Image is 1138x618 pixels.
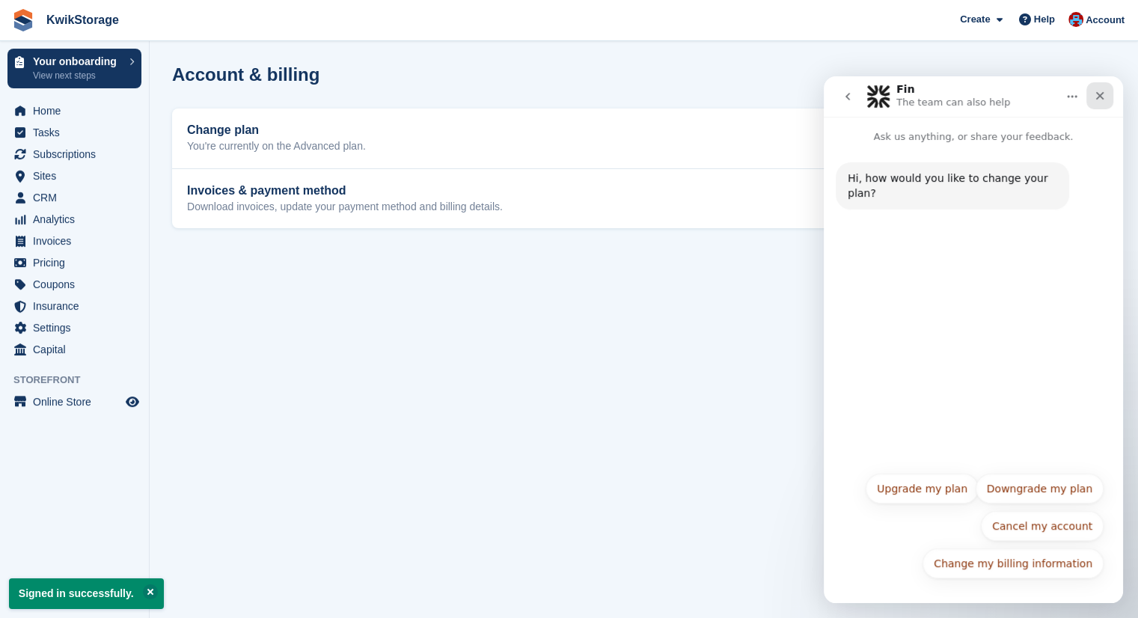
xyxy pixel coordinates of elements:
[33,187,123,208] span: CRM
[187,123,366,137] h2: Change plan
[172,169,1116,229] a: Invoices & payment method Download invoices, update your payment method and billing details. Manage
[13,373,149,388] span: Storefront
[7,100,141,121] a: menu
[7,187,141,208] a: menu
[7,165,141,186] a: menu
[33,69,122,82] p: View next steps
[1086,13,1125,28] span: Account
[9,578,164,609] p: Signed in successfully.
[33,252,123,273] span: Pricing
[187,140,366,153] p: You're currently on the Advanced plan.
[33,230,123,251] span: Invoices
[1034,12,1055,27] span: Help
[187,201,503,214] p: Download invoices, update your payment method and billing details.
[824,76,1123,603] iframe: Intercom live chat
[33,165,123,186] span: Sites
[33,100,123,121] span: Home
[33,274,123,295] span: Coupons
[172,108,1116,168] a: Change plan You're currently on the Advanced plan. Change
[12,9,34,31] img: stora-icon-8386f47178a22dfd0bd8f6a31ec36ba5ce8667c1dd55bd0f319d3a0aa187defe.svg
[33,122,123,143] span: Tasks
[7,274,141,295] a: menu
[7,391,141,412] a: menu
[7,144,141,165] a: menu
[7,49,141,88] a: Your onboarding View next steps
[187,184,503,198] h2: Invoices & payment method
[33,317,123,338] span: Settings
[40,7,125,32] a: KwikStorage
[1068,12,1083,27] img: Georgie Harkus-Hodgson
[7,230,141,251] a: menu
[33,144,123,165] span: Subscriptions
[7,317,141,338] a: menu
[33,391,123,412] span: Online Store
[7,296,141,316] a: menu
[123,393,141,411] a: Preview store
[7,122,141,143] a: menu
[33,296,123,316] span: Insurance
[33,56,122,67] p: Your onboarding
[172,64,319,85] h1: Account & billing
[7,339,141,360] a: menu
[33,339,123,360] span: Capital
[960,12,990,27] span: Create
[33,209,123,230] span: Analytics
[7,252,141,273] a: menu
[7,209,141,230] a: menu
